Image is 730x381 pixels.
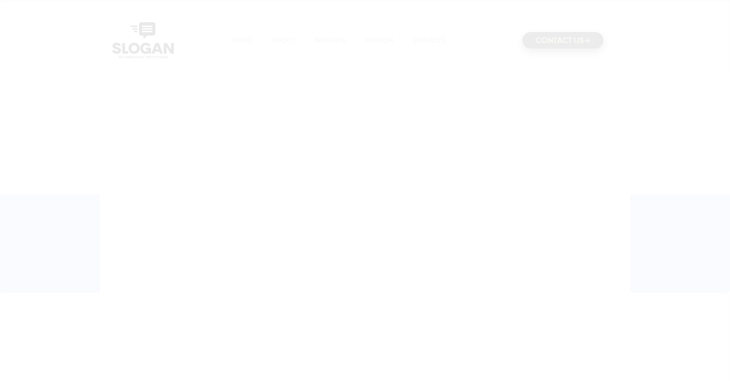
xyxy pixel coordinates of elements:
a: SERVICES [412,36,446,44]
a: home [110,20,176,60]
a: HOME [232,36,253,44]
a: ABOUT [272,36,296,44]
span:  [584,38,590,43]
a: CONTACT US [522,32,603,48]
a: MISSION [365,36,394,44]
a: INSIGHTS [314,36,346,44]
